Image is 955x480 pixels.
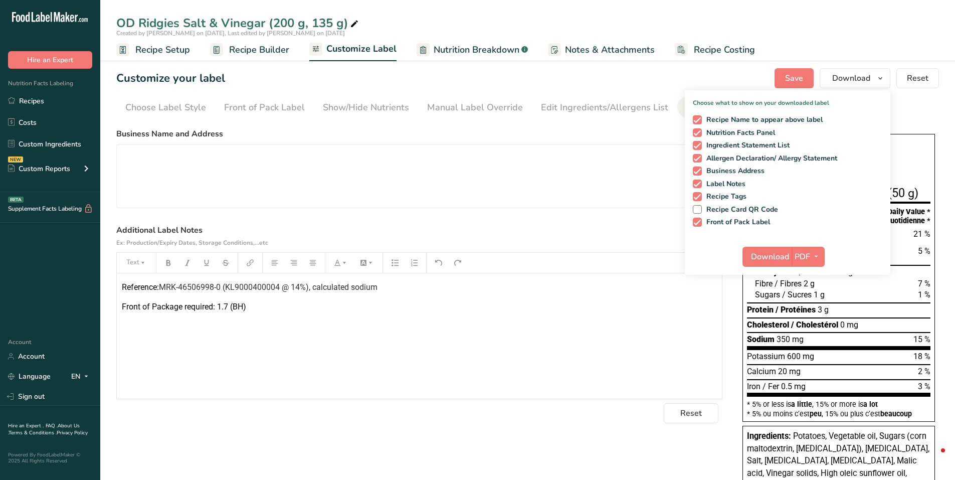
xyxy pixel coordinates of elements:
span: Carbohydrate [747,267,797,277]
div: NEW [8,156,23,163]
a: Terms & Conditions . [9,429,57,436]
p: Choose what to show on your downloaded label [685,90,890,107]
span: 3 % [918,382,930,391]
span: Recipe Builder [229,43,289,57]
a: Notes & Attachments [548,39,655,61]
div: % Daily Value * % valeur quotidienne * [857,208,930,225]
a: Hire an Expert . [8,422,44,429]
span: MRK-46506998-0 (KL9000400004 @ 14%), calculated sodium [159,282,377,292]
span: a little [791,400,812,408]
span: / Protéines [776,305,816,314]
span: Recipe Card QR Code [702,205,779,214]
button: Text [121,255,151,271]
span: Download [751,251,789,263]
span: a lot [863,400,878,408]
span: 20 mg [778,367,801,376]
span: PDF [795,251,810,263]
button: Hire an Expert [8,51,92,69]
div: Choose Label Style [125,101,206,114]
span: / Fer [762,382,779,391]
a: FAQ . [46,422,58,429]
span: Ex: Production/Expiry Dates, Storage Conditions,...etc [116,239,268,247]
span: 350 mg [777,335,804,344]
span: Ingredient Statement List [702,141,790,150]
div: EN [71,371,92,383]
span: Recipe Costing [694,43,755,57]
span: Nutrition Breakdown [434,43,519,57]
span: Recipe Name to appear above label [702,115,823,124]
span: 0.5 mg [781,382,806,391]
section: * 5% or less is , 15% or more is [747,397,930,417]
a: Customize Label [309,38,397,62]
span: 0 mg [840,320,858,330]
span: Sugars [755,290,780,299]
span: 5 % [918,246,930,256]
span: Potassium [747,352,785,361]
span: Notes & Attachments [565,43,655,57]
span: Front of Package required: 1.7 (BH) [122,302,246,311]
button: Reset [896,68,939,88]
span: Cholesterol [747,320,789,330]
div: Front of Pack Label [224,101,305,114]
span: Reference: [122,282,159,292]
span: Download [832,72,870,84]
a: About Us . [8,422,80,436]
span: 3 g [818,305,829,314]
span: 18 % [913,352,930,361]
h1: Customize your label [116,70,225,87]
span: 21 % [913,229,930,239]
div: * 5% ou moins c’est , 15% ou plus c’est [747,410,930,417]
span: 27 g [837,267,853,277]
a: Privacy Policy [57,429,88,436]
span: Calcium [747,367,776,376]
a: Nutrition Breakdown [417,39,528,61]
span: / Glucides [799,267,835,277]
a: Recipe Setup [116,39,190,61]
span: Ingredients: [747,431,791,441]
iframe: Intercom live chat [921,446,945,470]
span: 1 % [918,290,930,299]
div: Manual Label Override [427,101,523,114]
span: Business Address [702,167,765,176]
span: Customize Label [326,42,397,56]
span: Save [785,72,803,84]
label: Additional Label Notes [116,224,722,248]
span: 15 % [913,335,930,344]
span: Reset [907,72,928,84]
div: Show/Hide Nutrients [323,101,409,114]
span: beaucoup [880,410,912,418]
span: Recipe Setup [135,43,190,57]
span: Reset [680,407,702,419]
div: Custom Reports [8,164,70,174]
span: Sodium [747,335,775,344]
button: Download [742,247,792,267]
a: Recipe Costing [675,39,755,61]
span: 600 mg [787,352,814,361]
span: 2 g [804,279,815,288]
span: 2 % [918,367,930,376]
div: BETA [8,197,24,203]
span: Nutrition Facts Panel [702,128,776,137]
button: Reset [664,403,718,423]
div: OD Ridgies Salt & Vinegar (200 g, 135 g) [116,14,360,32]
span: Allergen Declaration/ Allergy Statement [702,154,838,163]
span: Protein [747,305,774,314]
span: / Sucres [782,290,812,299]
span: Label Notes [702,180,746,189]
a: Recipe Builder [210,39,289,61]
span: Created by [PERSON_NAME] on [DATE], Last edited by [PERSON_NAME] on [DATE] [116,29,345,37]
span: 1 g [814,290,825,299]
span: / Fibres [775,279,802,288]
span: Fibre [755,279,773,288]
label: Business Name and Address [116,128,722,140]
span: / Cholestérol [791,320,838,330]
button: PDF [792,247,825,267]
div: Edit Ingredients/Allergens List [541,101,668,114]
span: Front of Pack Label [702,218,771,227]
button: Download [820,68,890,88]
div: Powered By FoodLabelMaker © 2025 All Rights Reserved [8,452,92,464]
a: Language [8,368,51,385]
span: 7 % [918,279,930,288]
button: Save [775,68,814,88]
span: Recipe Tags [702,192,747,201]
